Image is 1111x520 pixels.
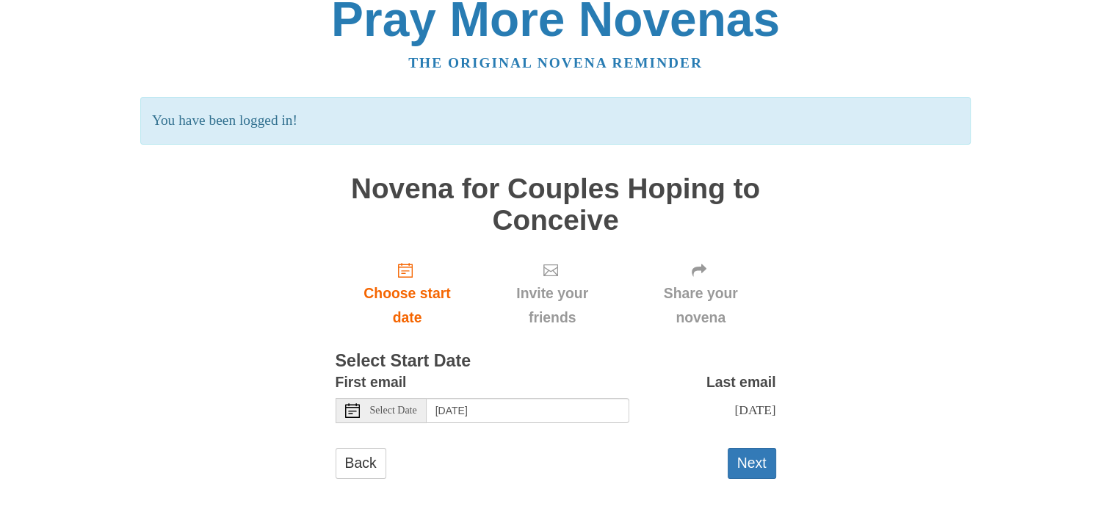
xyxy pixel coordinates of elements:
[336,173,776,236] h1: Novena for Couples Hoping to Conceive
[728,448,776,478] button: Next
[706,370,776,394] label: Last email
[336,448,386,478] a: Back
[336,370,407,394] label: First email
[336,250,479,338] a: Choose start date
[479,250,625,338] div: Click "Next" to confirm your start date first.
[734,402,775,417] span: [DATE]
[626,250,776,338] div: Click "Next" to confirm your start date first.
[408,55,703,71] a: The original novena reminder
[370,405,417,416] span: Select Date
[493,281,610,330] span: Invite your friends
[336,352,776,371] h3: Select Start Date
[350,281,465,330] span: Choose start date
[140,97,971,145] p: You have been logged in!
[640,281,761,330] span: Share your novena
